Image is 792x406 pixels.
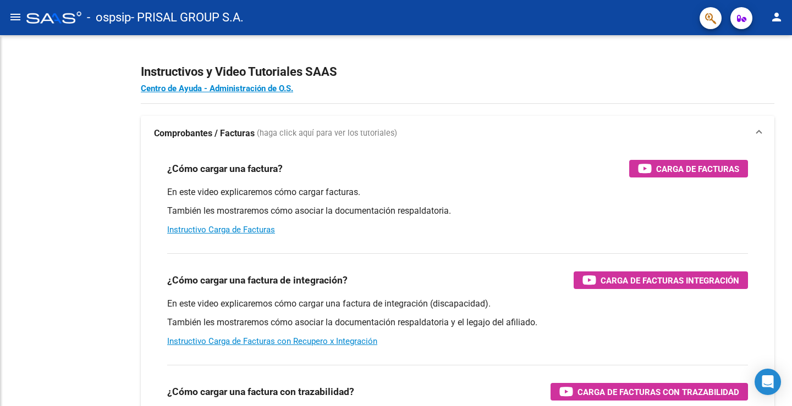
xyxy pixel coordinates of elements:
[141,62,774,82] h2: Instructivos y Video Tutoriales SAAS
[167,205,748,217] p: También les mostraremos cómo asociar la documentación respaldatoria.
[257,127,397,140] span: (haga click aquí para ver los tutoriales)
[167,316,748,329] p: También les mostraremos cómo asociar la documentación respaldatoria y el legajo del afiliado.
[167,161,283,176] h3: ¿Cómo cargar una factura?
[755,369,781,395] div: Open Intercom Messenger
[551,383,748,401] button: Carga de Facturas con Trazabilidad
[9,10,22,24] mat-icon: menu
[167,225,275,235] a: Instructivo Carga de Facturas
[601,274,739,287] span: Carga de Facturas Integración
[574,271,748,289] button: Carga de Facturas Integración
[167,186,748,198] p: En este video explicaremos cómo cargar facturas.
[167,298,748,310] p: En este video explicaremos cómo cargar una factura de integración (discapacidad).
[167,384,354,399] h3: ¿Cómo cargar una factura con trazabilidad?
[770,10,783,24] mat-icon: person
[141,116,774,151] mat-expansion-panel-header: Comprobantes / Facturas (haga click aquí para ver los tutoriales)
[577,385,739,399] span: Carga de Facturas con Trazabilidad
[167,272,348,288] h3: ¿Cómo cargar una factura de integración?
[629,160,748,177] button: Carga de Facturas
[167,336,377,346] a: Instructivo Carga de Facturas con Recupero x Integración
[154,127,255,140] strong: Comprobantes / Facturas
[141,84,293,93] a: Centro de Ayuda - Administración de O.S.
[656,162,739,176] span: Carga de Facturas
[131,5,244,30] span: - PRISAL GROUP S.A.
[87,5,131,30] span: - ospsip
